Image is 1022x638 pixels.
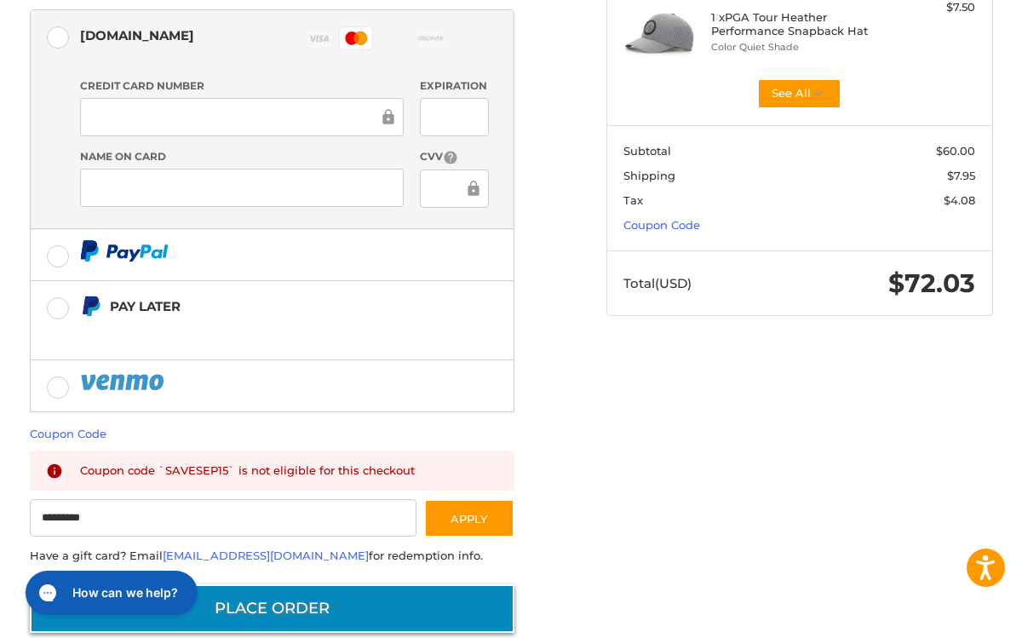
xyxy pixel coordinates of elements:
[936,144,975,158] span: $60.00
[80,296,101,317] img: Pay Later icon
[80,462,498,480] div: Coupon code `SAVESEP15` is not eligible for this checkout
[888,267,975,299] span: $72.03
[17,565,203,621] iframe: Gorgias live chat messenger
[30,427,106,440] a: Coupon Code
[623,169,675,182] span: Shipping
[80,240,169,262] img: PayPal icon
[80,21,194,49] div: [DOMAIN_NAME]
[110,292,436,320] div: Pay Later
[80,78,404,94] label: Credit Card Number
[420,78,489,94] label: Expiration
[80,149,404,164] label: Name on Card
[947,169,975,182] span: $7.95
[420,149,489,165] label: CVV
[30,548,514,565] div: Have a gift card? Email for redemption info.
[424,499,514,537] button: Apply
[711,10,883,38] h4: 1 x PGA Tour Heather Performance Snapback Hat
[944,193,975,207] span: $4.08
[623,193,643,207] span: Tax
[80,371,167,393] img: PayPal icon
[30,499,416,537] input: Gift Certificate or Coupon Code
[623,144,671,158] span: Subtotal
[30,584,514,633] button: Place Order
[80,325,436,339] iframe: PayPal Message 1
[711,40,883,55] li: Color Quiet Shade
[623,275,692,291] span: Total (USD)
[623,218,700,232] a: Coupon Code
[757,78,841,109] button: See All
[163,549,369,562] a: [EMAIL_ADDRESS][DOMAIN_NAME]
